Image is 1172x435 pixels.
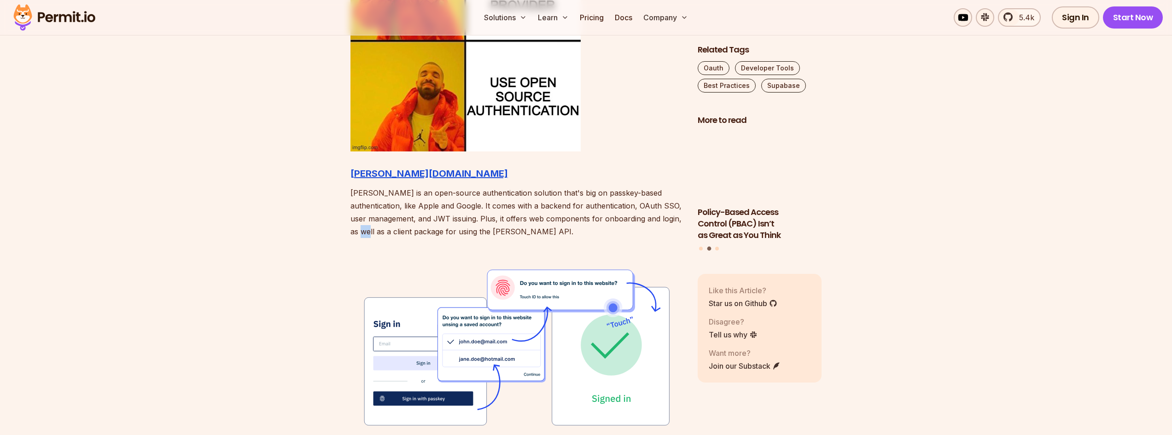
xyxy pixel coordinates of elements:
[1014,12,1034,23] span: 5.4k
[699,247,703,250] button: Go to slide 1
[9,2,99,33] img: Permit logo
[715,247,719,250] button: Go to slide 3
[709,298,777,309] a: Star us on Github
[576,8,607,27] a: Pricing
[611,8,636,27] a: Docs
[735,61,800,75] a: Developer Tools
[698,132,822,202] img: Policy-Based Access Control (PBAC) Isn’t as Great as You Think
[640,8,692,27] button: Company
[709,348,781,359] p: Want more?
[709,285,777,296] p: Like this Article?
[698,115,822,126] h2: More to read
[761,79,806,93] a: Supabase
[707,247,711,251] button: Go to slide 2
[698,44,822,56] h2: Related Tags
[698,132,822,241] li: 2 of 3
[1052,6,1099,29] a: Sign In
[709,316,758,327] p: Disagree?
[480,8,531,27] button: Solutions
[534,8,572,27] button: Learn
[698,207,822,241] h3: Policy-Based Access Control (PBAC) Isn’t as Great as You Think
[1103,6,1163,29] a: Start Now
[350,186,683,238] p: [PERSON_NAME] is an open-source authentication solution that's big on passkey-based authenticatio...
[709,329,758,340] a: Tell us why
[698,61,729,75] a: Oauth
[709,360,781,371] a: Join our Substack
[698,132,822,252] div: Posts
[998,8,1041,27] a: 5.4k
[698,79,756,93] a: Best Practices
[350,168,508,179] a: [PERSON_NAME][DOMAIN_NAME]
